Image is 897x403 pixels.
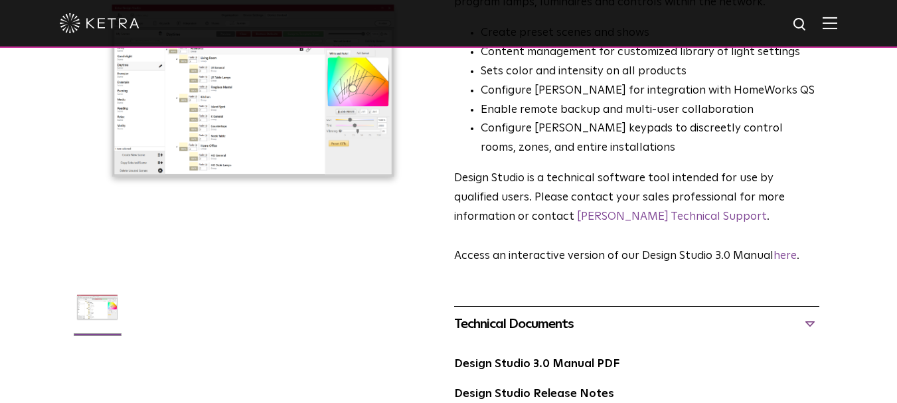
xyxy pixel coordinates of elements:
li: Content management for customized library of light settings [481,43,820,62]
li: Sets color and intensity on all products [481,62,820,82]
img: search icon [792,17,809,33]
img: DS-2.0 [72,282,123,343]
div: Technical Documents [454,313,820,335]
img: ketra-logo-2019-white [60,13,139,33]
a: Design Studio Release Notes [454,388,614,400]
p: Design Studio is a technical software tool intended for use by qualified users. Please contact yo... [454,169,820,227]
a: here [774,250,797,262]
p: Access an interactive version of our Design Studio 3.0 Manual . [454,247,820,266]
li: Configure [PERSON_NAME] keypads to discreetly control rooms, zones, and entire installations [481,120,820,158]
a: Design Studio 3.0 Manual PDF [454,359,619,370]
a: [PERSON_NAME] Technical Support [577,211,767,222]
li: Configure [PERSON_NAME] for integration with HomeWorks QS [481,82,820,101]
img: Hamburger%20Nav.svg [823,17,837,29]
li: Enable remote backup and multi-user collaboration [481,101,820,120]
